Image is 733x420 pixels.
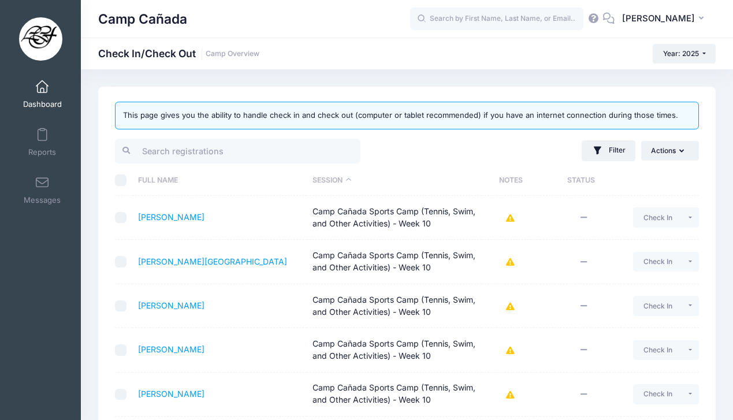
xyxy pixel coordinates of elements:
button: Year: 2025 [653,44,716,64]
a: Dashboard [15,74,70,114]
th: Full Name: activate to sort column ascending [132,165,307,196]
td: Camp Cañada Sports Camp (Tennis, Swim, and Other Activities) - Week 10 [307,328,482,372]
a: [PERSON_NAME] [138,389,204,399]
button: Check In [633,340,682,360]
td: Camp Cañada Sports Camp (Tennis, Swim, and Other Activities) - Week 10 [307,373,482,417]
a: [PERSON_NAME] [138,300,204,310]
th: Status [540,165,628,196]
th: Notes: activate to sort column ascending [482,165,540,196]
td: Camp Cañada Sports Camp (Tennis, Swim, and Other Activities) - Week 10 [307,240,482,284]
a: Camp Overview [206,50,259,58]
span: Dashboard [23,99,62,109]
button: [PERSON_NAME] [615,6,716,32]
h1: Check In/Check Out [98,47,259,60]
button: Actions [641,141,699,161]
h1: Camp Cañada [98,6,187,32]
td: Camp Cañada Sports Camp (Tennis, Swim, and Other Activities) - Week 10 [307,284,482,328]
button: Check In [633,296,682,315]
span: [PERSON_NAME] [622,12,695,25]
span: Messages [24,195,61,205]
span: Year: 2025 [663,49,699,58]
a: Reports [15,122,70,162]
a: [PERSON_NAME] [138,212,204,222]
td: Camp Cañada Sports Camp (Tennis, Swim, and Other Activities) - Week 10 [307,196,482,240]
th: Session: activate to sort column descending [307,165,482,196]
button: Check In [633,384,682,404]
input: Search by First Name, Last Name, or Email... [410,8,583,31]
div: This page gives you the ability to handle check in and check out (computer or tablet recommended)... [115,102,699,129]
button: Check In [633,207,682,227]
button: Filter [582,140,635,161]
img: Camp Cañada [19,17,62,61]
span: Reports [28,147,56,157]
button: Check In [633,252,682,272]
input: Search registrations [115,139,360,163]
a: Messages [15,170,70,210]
a: [PERSON_NAME][GEOGRAPHIC_DATA] [138,257,287,266]
a: [PERSON_NAME] [138,344,204,354]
